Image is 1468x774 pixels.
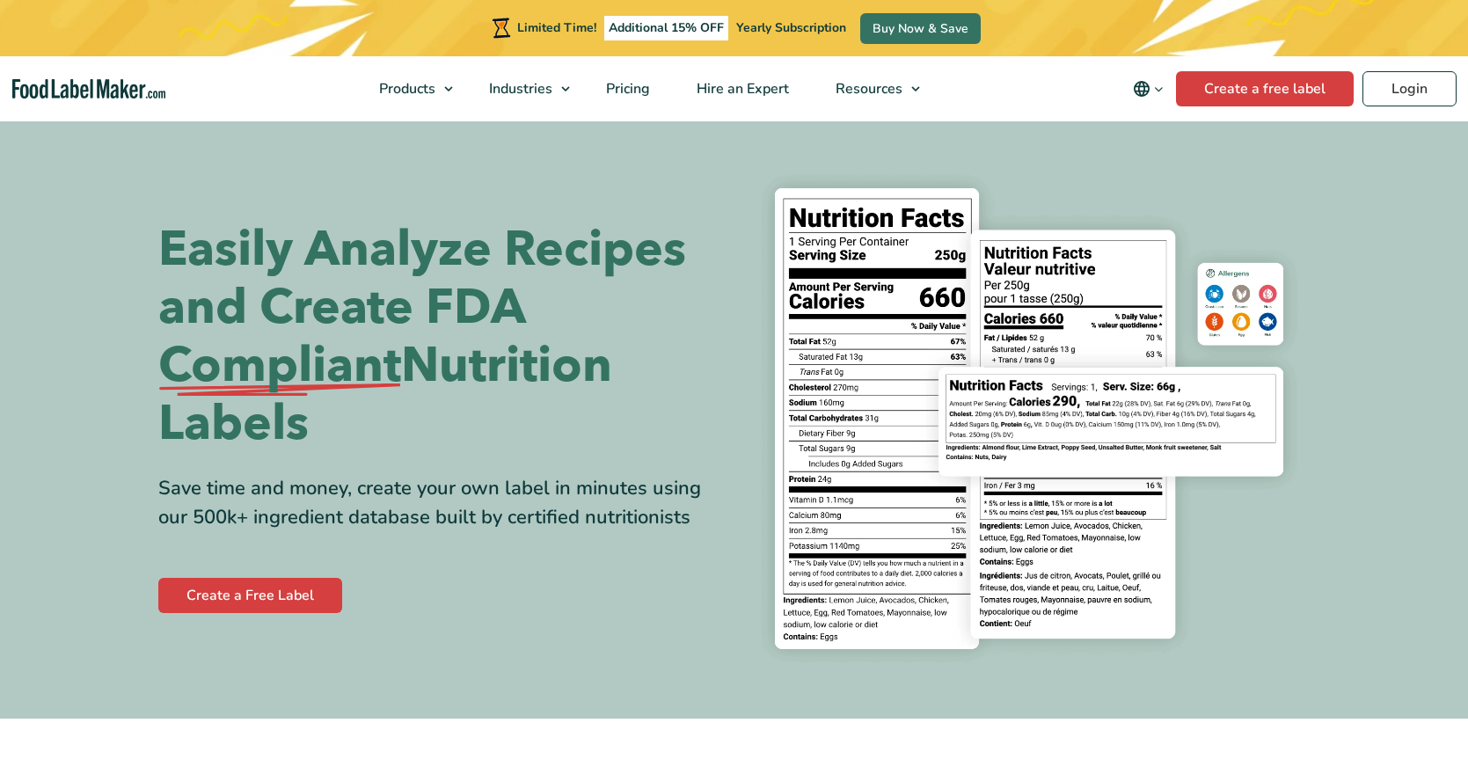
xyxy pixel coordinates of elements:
span: Products [374,79,437,99]
a: Industries [466,56,579,121]
div: Save time and money, create your own label in minutes using our 500k+ ingredient database built b... [158,474,721,532]
span: Additional 15% OFF [604,16,728,40]
span: Compliant [158,337,401,395]
span: Limited Time! [517,19,596,36]
a: Resources [813,56,929,121]
a: Buy Now & Save [860,13,981,44]
a: Food Label Maker homepage [12,79,166,99]
a: Login [1362,71,1457,106]
a: Pricing [583,56,669,121]
a: Create a Free Label [158,578,342,613]
span: Resources [830,79,904,99]
span: Hire an Expert [691,79,791,99]
span: Industries [484,79,554,99]
span: Yearly Subscription [736,19,846,36]
h1: Easily Analyze Recipes and Create FDA Nutrition Labels [158,221,721,453]
span: Pricing [601,79,652,99]
a: Hire an Expert [674,56,808,121]
a: Create a free label [1176,71,1354,106]
a: Products [356,56,462,121]
button: Change language [1121,71,1176,106]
